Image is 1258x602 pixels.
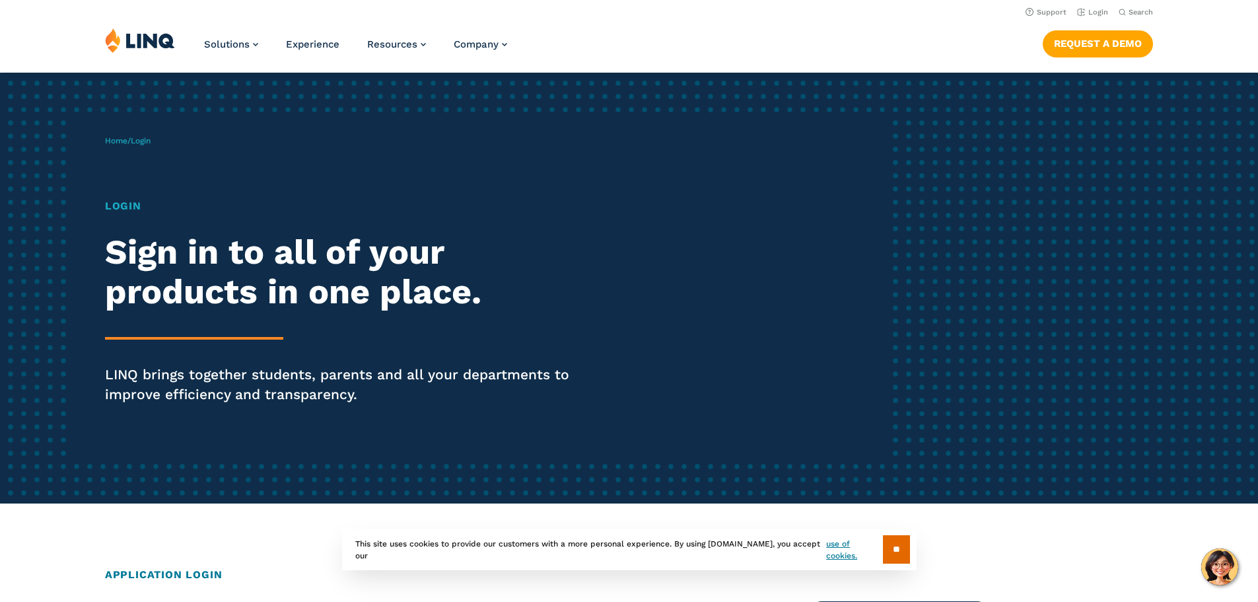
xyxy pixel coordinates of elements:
[367,38,426,50] a: Resources
[105,365,590,404] p: LINQ brings together students, parents and all your departments to improve efficiency and transpa...
[826,538,882,562] a: use of cookies.
[1043,28,1153,57] nav: Button Navigation
[1026,8,1066,17] a: Support
[1043,30,1153,57] a: Request a Demo
[105,233,590,312] h2: Sign in to all of your products in one place.
[204,38,250,50] span: Solutions
[204,38,258,50] a: Solutions
[367,38,417,50] span: Resources
[342,529,917,570] div: This site uses cookies to provide our customers with a more personal experience. By using [DOMAIN...
[105,136,151,145] span: /
[105,198,590,214] h1: Login
[1119,7,1153,17] button: Open Search Bar
[454,38,499,50] span: Company
[131,136,151,145] span: Login
[105,28,175,53] img: LINQ | K‑12 Software
[454,38,507,50] a: Company
[1201,548,1238,585] button: Hello, have a question? Let’s chat.
[105,136,127,145] a: Home
[286,38,339,50] a: Experience
[1129,8,1153,17] span: Search
[1077,8,1108,17] a: Login
[204,28,507,71] nav: Primary Navigation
